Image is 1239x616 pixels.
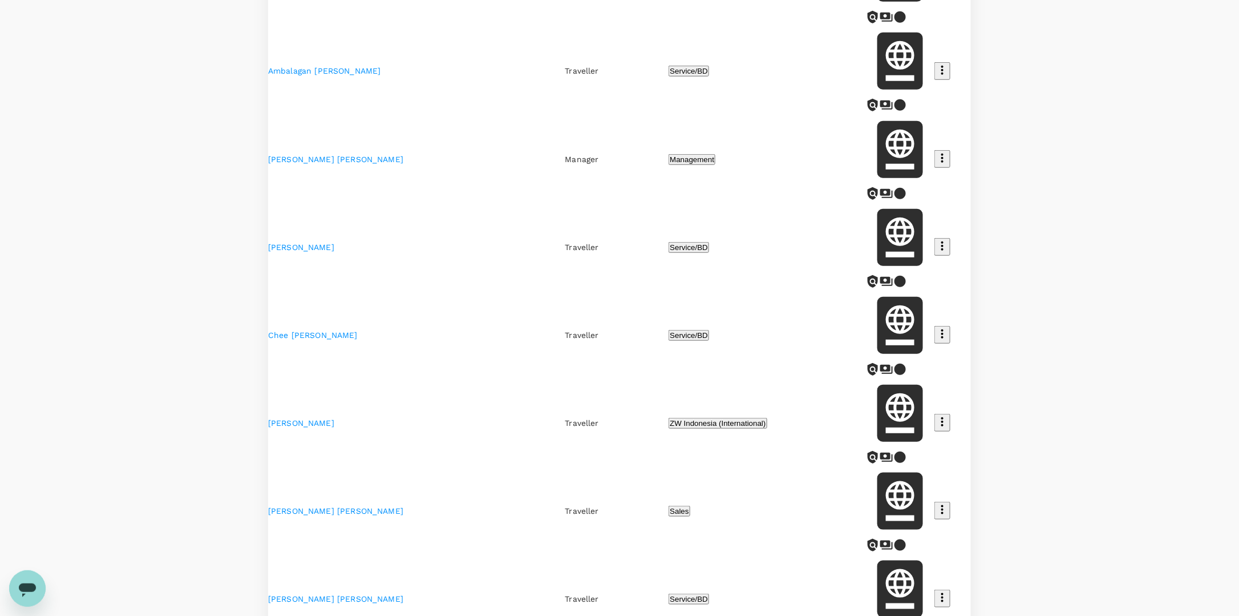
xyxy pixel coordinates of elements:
[565,594,599,603] span: Traveller
[669,330,709,341] button: Service/BD
[268,506,403,516] a: [PERSON_NAME] [PERSON_NAME]
[9,570,46,607] iframe: Schaltfläche zum Öffnen des Messaging-Fensters
[670,67,708,75] span: Service/BD
[669,154,715,165] button: Management
[669,242,709,253] button: Service/BD
[565,243,599,252] span: Traveller
[268,331,358,340] a: Chee [PERSON_NAME]
[670,507,689,516] span: Sales
[670,155,714,164] span: Management
[670,419,766,428] span: ZW Indonesia (International)
[565,506,599,516] span: Traveller
[670,595,708,603] span: Service/BD
[268,66,380,75] a: Ambalagan [PERSON_NAME]
[670,243,708,252] span: Service/BD
[268,243,334,252] a: [PERSON_NAME]
[669,66,709,77] button: Service/BD
[268,155,403,164] a: [PERSON_NAME] [PERSON_NAME]
[670,331,708,340] span: Service/BD
[565,155,599,164] span: Manager
[268,594,403,603] a: [PERSON_NAME] [PERSON_NAME]
[565,331,599,340] span: Traveller
[565,418,599,428] span: Traveller
[669,418,767,429] button: ZW Indonesia (International)
[669,506,690,517] button: Sales
[268,418,334,428] a: [PERSON_NAME]
[565,66,599,75] span: Traveller
[669,594,709,605] button: Service/BD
